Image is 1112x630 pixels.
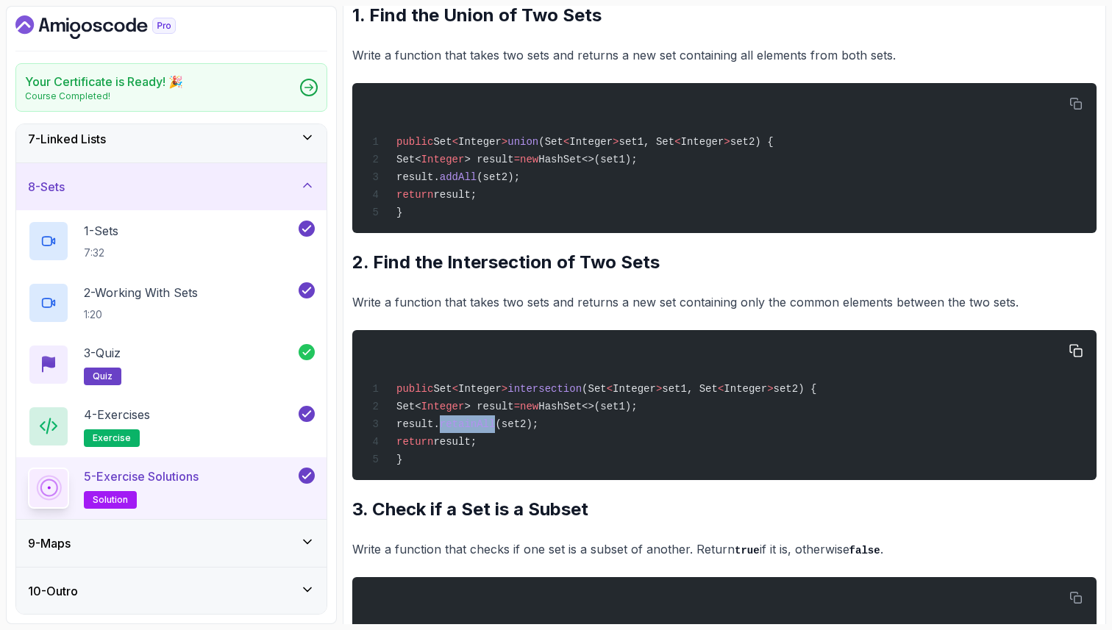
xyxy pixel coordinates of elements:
[16,163,327,210] button: 8-Sets
[28,282,315,323] button: 2-Working With Sets1:20
[396,189,433,201] span: return
[514,154,520,165] span: =
[352,498,1097,521] h2: 3. Check if a Set is a Subset
[352,251,1097,274] h2: 2. Find the Intersection of Two Sets
[538,154,637,165] span: HashSet<>(set1);
[735,545,760,556] code: true
[774,383,817,395] span: set2) {
[352,292,1097,312] p: Write a function that takes two sets and returns a new set containing only the common elements be...
[84,468,199,485] p: 5 - Exercise Solutions
[28,130,106,148] h3: 7 - Linked Lists
[613,136,619,148] span: >
[730,136,774,148] span: set2) {
[452,136,458,148] span: <
[464,401,513,412] span: > result
[724,136,730,148] span: >
[520,401,538,412] span: new
[724,383,767,395] span: Integer
[396,207,402,218] span: }
[495,418,538,430] span: (set2);
[538,401,637,412] span: HashSet<>(set1);
[613,383,656,395] span: Integer
[582,383,607,395] span: (Set
[352,45,1097,65] p: Write a function that takes two sets and returns a new set containing all elements from both sets.
[28,468,315,509] button: 5-Exercise Solutionssolution
[433,189,477,201] span: result;
[93,371,113,382] span: quiz
[28,406,315,447] button: 4-Exercisesexercise
[767,383,773,395] span: >
[458,136,502,148] span: Integer
[502,136,507,148] span: >
[93,432,131,444] span: exercise
[16,520,327,567] button: 9-Maps
[84,222,118,240] p: 1 - Sets
[656,383,662,395] span: >
[28,582,78,600] h3: 10 - Outro
[433,383,452,395] span: Set
[396,454,402,465] span: }
[421,401,465,412] span: Integer
[396,383,433,395] span: public
[352,4,1097,27] h2: 1. Find the Union of Two Sets
[718,383,724,395] span: <
[681,136,724,148] span: Integer
[477,171,520,183] span: (set2);
[396,401,421,412] span: Set<
[84,344,121,362] p: 3 - Quiz
[396,154,421,165] span: Set<
[452,383,458,395] span: <
[433,436,477,448] span: result;
[93,494,128,506] span: solution
[352,539,1097,560] p: Write a function that checks if one set is a subset of another. Return if it is, otherwise .
[507,383,582,395] span: intersection
[396,171,440,183] span: result.
[84,406,150,423] p: 4 - Exercises
[84,284,198,301] p: 2 - Working With Sets
[433,136,452,148] span: Set
[28,178,65,196] h3: 8 - Sets
[538,136,563,148] span: (Set
[502,383,507,395] span: >
[440,171,477,183] span: addAll
[396,136,433,148] span: public
[607,383,613,395] span: <
[396,436,433,448] span: return
[84,246,118,260] p: 7:32
[563,136,569,148] span: <
[84,307,198,322] p: 1:20
[28,221,315,262] button: 1-Sets7:32
[520,154,538,165] span: new
[25,73,183,90] h2: Your Certificate is Ready! 🎉
[25,90,183,102] p: Course Completed!
[28,344,315,385] button: 3-Quizquiz
[464,154,513,165] span: > result
[16,115,327,162] button: 7-Linked Lists
[674,136,680,148] span: <
[569,136,613,148] span: Integer
[662,383,718,395] span: set1, Set
[619,136,675,148] span: set1, Set
[440,418,496,430] span: retainAll
[849,545,880,556] code: false
[28,534,71,552] h3: 9 - Maps
[514,401,520,412] span: =
[421,154,465,165] span: Integer
[507,136,538,148] span: union
[15,15,210,39] a: Dashboard
[15,63,327,112] a: Your Certificate is Ready! 🎉Course Completed!
[16,568,327,615] button: 10-Outro
[458,383,502,395] span: Integer
[396,418,440,430] span: result.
